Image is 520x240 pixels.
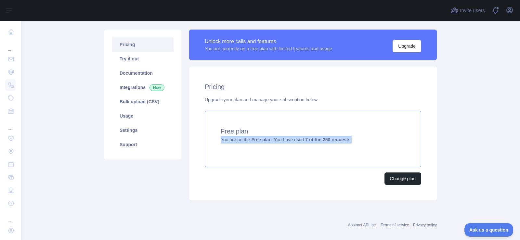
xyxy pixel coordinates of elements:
a: Settings [112,123,174,137]
a: Try it out [112,52,174,66]
h4: Free plan [221,127,405,136]
a: Usage [112,109,174,123]
div: ... [5,39,16,52]
a: Support [112,137,174,152]
a: Pricing [112,37,174,52]
a: Integrations New [112,80,174,95]
strong: 7 of the 250 requests [305,137,350,142]
span: New [149,84,164,91]
a: Documentation [112,66,174,80]
div: You are currently on a free plan with limited features and usage [205,45,332,52]
div: Unlock more calls and features [205,38,332,45]
span: Invite users [460,7,485,14]
iframe: Toggle Customer Support [464,223,513,237]
a: Terms of service [381,223,409,227]
h2: Pricing [205,82,421,91]
strong: Free plan [251,137,271,142]
span: You are on the . You have used . [221,137,352,142]
button: Upgrade [393,40,421,52]
a: Bulk upload (CSV) [112,95,174,109]
a: Privacy policy [413,223,437,227]
div: ... [5,210,16,223]
button: Change plan [384,172,421,185]
div: Upgrade your plan and manage your subscription below. [205,96,421,103]
a: Abstract API Inc. [348,223,377,227]
div: ... [5,118,16,131]
button: Invite users [449,5,486,16]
